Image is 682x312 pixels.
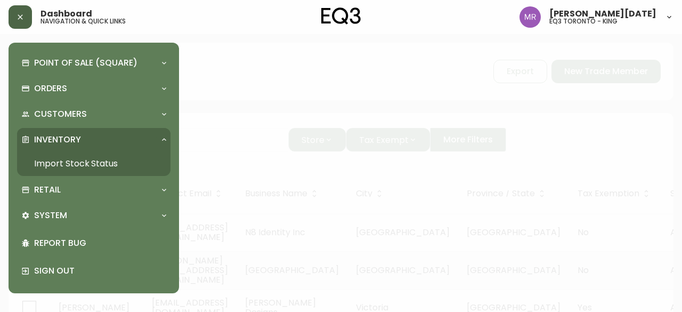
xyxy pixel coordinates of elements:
[17,102,170,126] div: Customers
[34,237,166,249] p: Report Bug
[549,10,656,18] span: [PERSON_NAME][DATE]
[17,257,170,285] div: Sign Out
[549,18,618,25] h5: eq3 toronto - king
[17,77,170,100] div: Orders
[17,151,170,176] a: Import Stock Status
[17,229,170,257] div: Report Bug
[17,51,170,75] div: Point of Sale (Square)
[34,134,81,146] p: Inventory
[17,178,170,202] div: Retail
[40,18,126,25] h5: navigation & quick links
[34,265,166,277] p: Sign Out
[34,210,67,221] p: System
[321,7,361,25] img: logo
[34,57,137,69] p: Point of Sale (Square)
[34,184,61,196] p: Retail
[17,204,170,227] div: System
[40,10,92,18] span: Dashboard
[34,108,87,120] p: Customers
[17,128,170,151] div: Inventory
[34,83,67,94] p: Orders
[519,6,541,28] img: 433a7fc21d7050a523c0a08e44de74d9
